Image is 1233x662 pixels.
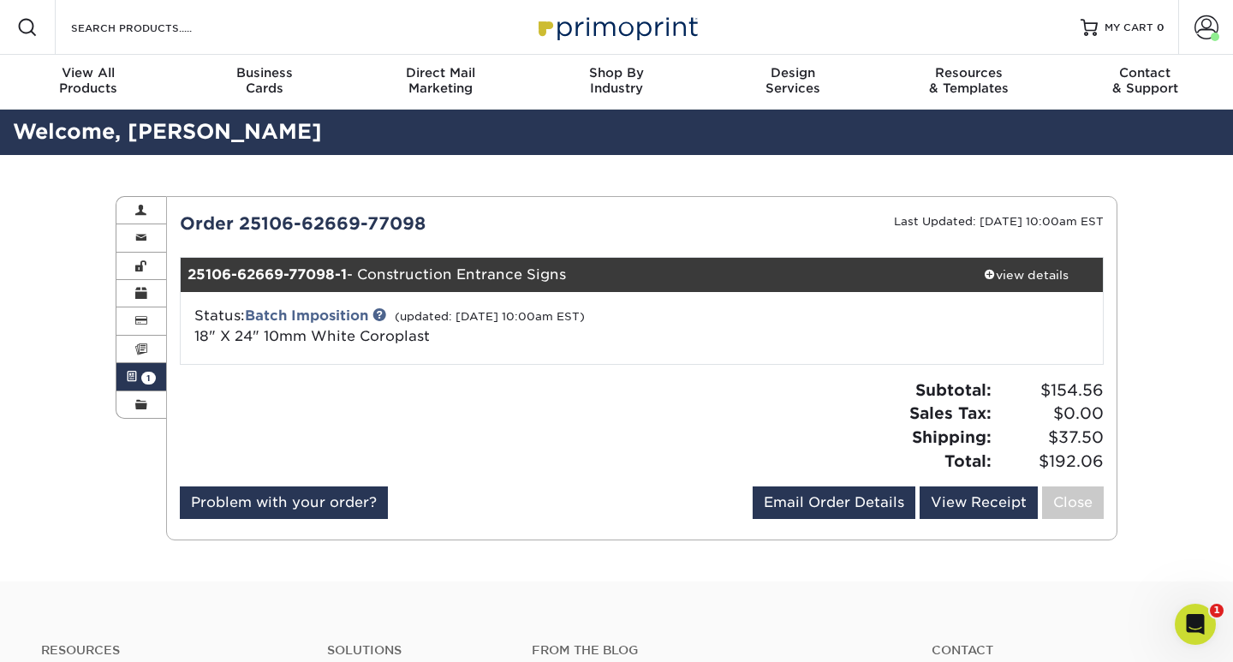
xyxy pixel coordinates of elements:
a: Resources& Templates [881,55,1057,110]
div: Order 25106-62669-77098 [167,211,642,236]
strong: Total: [944,451,992,470]
div: Services [705,65,881,96]
a: Problem with your order? [180,486,388,519]
a: BusinessCards [176,55,353,110]
span: $37.50 [997,426,1104,450]
a: View Receipt [920,486,1038,519]
span: $192.06 [997,450,1104,474]
strong: Subtotal: [915,380,992,399]
iframe: Intercom live chat [1175,604,1216,645]
span: Direct Mail [352,65,528,81]
div: & Support [1057,65,1233,96]
div: & Templates [881,65,1057,96]
span: MY CART [1105,21,1153,35]
span: Shop By [528,65,705,81]
h4: Solutions [327,643,506,658]
div: - Construction Entrance Signs [181,258,950,292]
a: Direct MailMarketing [352,55,528,110]
strong: Shipping: [912,427,992,446]
a: view details [949,258,1103,292]
h4: From the Blog [532,643,886,658]
a: Contact& Support [1057,55,1233,110]
span: 1 [1210,604,1224,617]
span: $154.56 [997,379,1104,403]
a: DesignServices [705,55,881,110]
a: Contact [932,643,1192,658]
span: Resources [881,65,1057,81]
span: Design [705,65,881,81]
div: Cards [176,65,353,96]
small: Last Updated: [DATE] 10:00am EST [894,215,1104,228]
a: Email Order Details [753,486,915,519]
a: Close [1042,486,1104,519]
strong: 25106-62669-77098-1 [188,266,347,283]
h4: Resources [41,643,301,658]
strong: Sales Tax: [909,403,992,422]
a: Shop ByIndustry [528,55,705,110]
span: Business [176,65,353,81]
a: 1 [116,363,166,391]
input: SEARCH PRODUCTS..... [69,17,236,38]
span: $0.00 [997,402,1104,426]
div: Marketing [352,65,528,96]
span: Contact [1057,65,1233,81]
small: (updated: [DATE] 10:00am EST) [395,310,585,323]
span: 1 [141,372,156,385]
a: Batch Imposition [245,307,368,324]
span: 0 [1157,21,1164,33]
div: Industry [528,65,705,96]
div: Status: [182,306,795,347]
img: Primoprint [531,9,702,45]
a: 18" X 24" 10mm White Coroplast [194,328,430,344]
div: view details [949,266,1103,283]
